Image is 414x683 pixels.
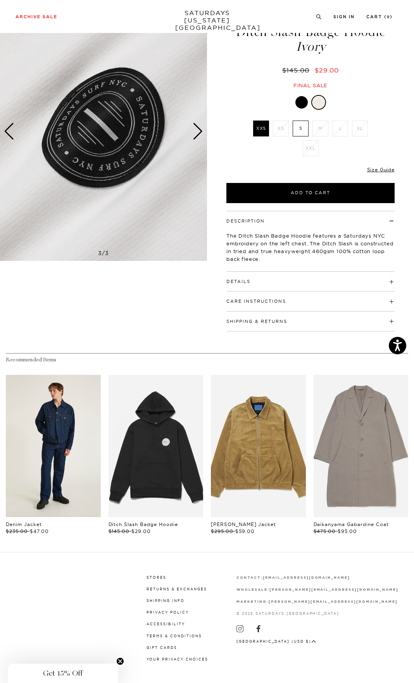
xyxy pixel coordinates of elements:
a: Cart (9) [366,15,393,19]
a: Accessibility [147,622,185,626]
span: Ivory [225,40,396,53]
a: Daikanyama Gabardine Coat [314,521,389,527]
a: Size Guide [367,167,395,172]
strong: [EMAIL_ADDRESS][DOMAIN_NAME] [263,576,350,580]
a: [PERSON_NAME][EMAIL_ADDRESS][DOMAIN_NAME] [269,599,398,604]
button: Care Instructions [226,299,286,304]
a: Returns & Exchanges [147,587,207,591]
a: SATURDAYS[US_STATE][GEOGRAPHIC_DATA] [175,9,239,31]
a: [PERSON_NAME][EMAIL_ADDRESS][DOMAIN_NAME] [269,587,398,592]
div: Next slide [193,123,203,140]
span: $29.00 [131,528,151,534]
a: [PERSON_NAME] Jacket [211,521,276,527]
h4: Recommended Items [6,357,408,363]
button: Description [226,219,265,223]
h1: Ditch Slash Badge Hoodie [225,26,396,53]
button: [GEOGRAPHIC_DATA] (USD $) [236,638,316,644]
small: 9 [387,16,390,19]
p: © 2025 Saturdays [GEOGRAPHIC_DATA] [236,611,398,616]
strong: wholesale: [236,588,269,592]
div: files/M00034DE01-INDIGO_05.jpg [6,375,101,517]
span: $95.00 [338,528,357,534]
button: Details [226,279,250,284]
a: Gift Cards [147,645,177,650]
a: Archive Sale [16,15,57,19]
span: $235.00 [6,528,28,534]
label: XXS [253,121,269,136]
span: $475.00 [314,528,336,534]
del: $145.00 [282,66,312,74]
label: S [293,121,309,136]
a: Your privacy choices [147,657,208,661]
span: Get 15% Off [43,669,83,678]
a: Denim Jacket [6,521,42,527]
strong: marketing: [236,600,269,604]
a: Stores [147,575,166,580]
div: Final sale [225,82,396,89]
strong: contact: [236,576,263,580]
strong: [PERSON_NAME][EMAIL_ADDRESS][DOMAIN_NAME] [269,600,398,604]
span: $145.00 [109,528,130,534]
span: 3 [98,250,102,257]
a: [EMAIL_ADDRESS][DOMAIN_NAME] [263,575,350,580]
span: $47.00 [30,528,49,534]
div: Previous slide [4,123,14,140]
button: Shipping & Returns [226,319,287,324]
a: Privacy Policy [147,610,189,614]
span: $59.00 [235,528,255,534]
span: 3 [105,250,109,257]
a: Ditch Slash Badge Hoodie [109,521,178,527]
strong: [PERSON_NAME][EMAIL_ADDRESS][DOMAIN_NAME] [269,588,398,592]
p: The Ditch Slash Badge Hoodie features a Saturdays NYC embroidery on the left chest. The Ditch Sla... [226,232,395,263]
button: Add to Cart [226,183,395,203]
a: Terms & Conditions [147,634,202,638]
a: Shipping Info [147,598,185,603]
span: $29.00 [315,66,339,74]
div: Get 15% OffClose teaser [8,664,118,683]
span: $295.00 [211,528,233,534]
a: Sign In [333,15,355,19]
button: Close teaser [116,657,124,665]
